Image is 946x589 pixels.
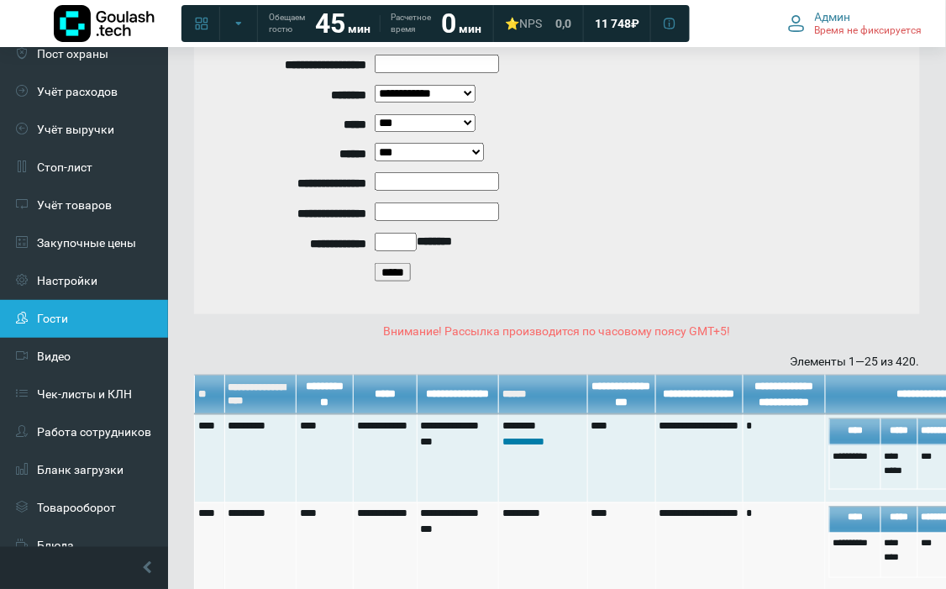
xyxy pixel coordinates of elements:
[815,24,922,38] span: Время не фиксируется
[555,16,571,31] span: 0,0
[505,16,542,31] div: ⭐
[519,17,542,30] span: NPS
[391,12,431,35] span: Расчетное время
[778,6,933,41] button: Админ Время не фиксируется
[441,8,456,39] strong: 0
[459,22,481,35] span: мин
[383,324,731,338] span: Внимание! Рассылка производится по часовому поясу GMT+5!
[631,16,639,31] span: ₽
[315,8,345,39] strong: 45
[269,12,305,35] span: Обещаем гостю
[348,22,371,35] span: мин
[585,8,649,39] a: 11 748 ₽
[495,8,581,39] a: ⭐NPS 0,0
[595,16,631,31] span: 11 748
[815,9,851,24] span: Админ
[194,353,920,371] div: Элементы 1—25 из 420.
[54,5,155,42] img: Логотип компании Goulash.tech
[259,8,491,39] a: Обещаем гостю 45 мин Расчетное время 0 мин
